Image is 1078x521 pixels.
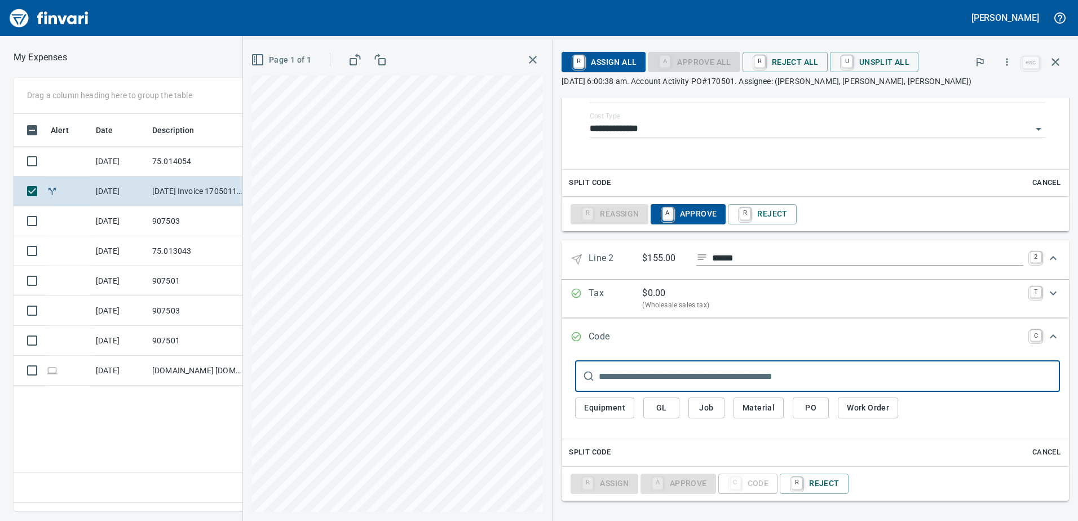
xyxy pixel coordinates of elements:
span: GL [652,401,670,415]
span: Alert [51,123,83,137]
span: Unsplit All [839,52,909,72]
span: Page 1 of 1 [253,53,311,67]
button: Cancel [1028,444,1064,461]
div: Expand [562,240,1069,279]
span: Reject [737,205,787,224]
button: Cancel [1028,174,1064,192]
p: $155.00 [642,251,687,266]
td: [DATE] [91,356,148,386]
span: PO [802,401,820,415]
button: Job [688,398,724,418]
span: Material [743,401,775,415]
a: R [740,207,750,220]
div: Expand [562,280,1069,318]
button: More [995,50,1019,74]
span: Description [152,123,209,137]
a: U [842,55,852,68]
td: [DATE] [91,296,148,326]
div: Expand [562,467,1069,501]
nav: breadcrumb [14,51,67,64]
div: Coding Required [640,478,716,487]
td: 907501 [148,266,249,296]
p: Drag a column heading here to group the table [27,90,192,101]
p: $ 0.00 [642,286,665,300]
div: Expand [562,197,1069,231]
td: [DATE] [91,147,148,176]
button: Split Code [566,174,613,192]
td: [DATE] [91,206,148,236]
td: [DOMAIN_NAME] [DOMAIN_NAME][URL] WA [148,356,249,386]
div: Assign [571,478,638,487]
a: R [754,55,765,68]
button: UUnsplit All [830,52,918,72]
td: [DATE] [91,326,148,356]
button: RAssign All [562,52,646,72]
span: Split transaction [46,187,58,195]
button: RReject All [743,52,828,72]
a: C [1030,330,1041,341]
span: Split Code [569,446,611,459]
p: My Expenses [14,51,67,64]
td: 75.014054 [148,147,249,176]
div: Expand [562,319,1069,356]
span: Cancel [1031,176,1062,189]
span: Approve [660,205,717,224]
p: Tax [589,286,642,311]
button: Material [734,398,784,418]
td: 907501 [148,326,249,356]
span: Assign All [571,52,637,72]
p: [DATE] 6:00:38 am. Account Activity PO#170501. Assignee: ([PERSON_NAME], [PERSON_NAME], [PERSON_N... [562,76,1069,87]
a: 2 [1030,251,1041,263]
div: Code [718,478,778,487]
span: Description [152,123,195,137]
button: Open [1031,121,1046,137]
td: [DATE] [91,266,148,296]
td: 907503 [148,296,249,326]
p: Line 2 [589,251,642,268]
span: Cancel [1031,446,1062,459]
span: Reject All [752,52,819,72]
button: RReject [780,474,848,494]
button: Page 1 of 1 [249,50,316,70]
a: T [1030,286,1041,298]
h5: [PERSON_NAME] [971,12,1039,24]
button: RReject [728,204,796,224]
td: 907503 [148,206,249,236]
a: R [573,55,584,68]
p: (Wholesale sales tax) [642,300,1023,311]
a: R [792,477,802,489]
span: Job [697,401,715,415]
button: Work Order [838,398,898,418]
button: Equipment [575,398,634,418]
span: Close invoice [1019,48,1069,76]
td: 75.013043 [148,236,249,266]
a: esc [1022,56,1039,69]
td: [DATE] [91,176,148,206]
span: Reject [789,474,839,493]
button: GL [643,398,679,418]
p: Code [589,330,642,345]
button: PO [793,398,829,418]
div: Expand [562,356,1069,465]
span: Online transaction [46,367,58,374]
span: Split Code [569,176,611,189]
div: Reassign [571,208,648,218]
button: Split Code [566,444,613,461]
a: A [662,207,673,220]
label: Cost Type [590,113,620,120]
span: Date [96,123,128,137]
span: Date [96,123,113,137]
span: Alert [51,123,69,137]
span: Equipment [584,401,625,415]
td: [DATE] [91,236,148,266]
div: Expense Type required [648,56,740,66]
button: [PERSON_NAME] [969,9,1042,27]
button: Flag [967,50,992,74]
img: Finvari [7,5,91,32]
td: [DATE] Invoice 170501101425 from [GEOGRAPHIC_DATA] Materials (1-29544) [148,176,249,206]
span: Work Order [847,401,889,415]
button: AApprove [651,204,726,224]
